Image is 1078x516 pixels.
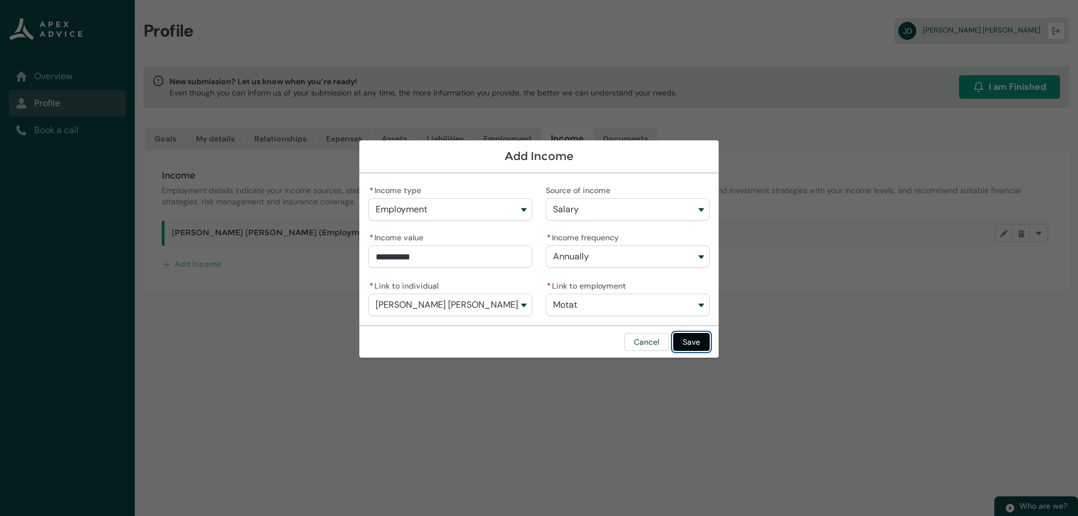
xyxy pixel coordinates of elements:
[547,281,551,291] abbr: required
[624,333,669,351] button: Cancel
[368,182,426,196] label: Income type
[368,198,532,221] button: Income type
[546,245,710,268] button: Income frequency
[368,149,710,163] h1: Add Income
[546,230,623,243] label: Income frequency
[673,333,710,351] button: Save
[369,185,373,195] abbr: required
[553,300,577,310] span: Motat
[368,294,532,316] button: Link to individual
[553,252,589,262] span: Annually
[547,232,551,243] abbr: required
[546,182,615,196] label: Source of income
[376,300,518,310] span: [PERSON_NAME] [PERSON_NAME]
[546,198,710,221] button: Source of income
[553,204,579,214] span: Salary
[546,294,710,316] button: Link to employment
[369,232,373,243] abbr: required
[368,230,428,243] label: Income value
[368,278,443,291] label: Link to individual
[546,278,631,291] label: Link to employment
[376,204,427,214] span: Employment
[369,281,373,291] abbr: required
